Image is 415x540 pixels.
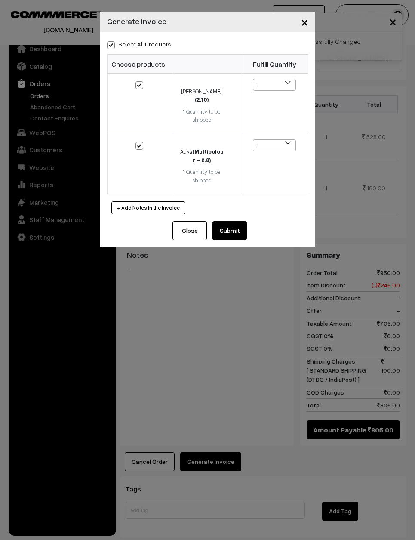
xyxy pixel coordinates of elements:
label: Select all Products [107,40,171,49]
div: [PERSON_NAME] [179,87,224,104]
span: 1 [253,140,295,152]
div: 1 Quantity to be shipped [179,108,224,124]
button: Close [172,221,207,240]
button: + Add Notes in the Invoice [111,201,185,214]
th: Choose products [107,55,241,74]
span: 1 [253,79,295,91]
div: Adya [179,148,224,164]
h4: Generate Invoice [107,15,166,27]
span: 1 [253,79,296,91]
th: Fulfill Quantity [241,55,308,74]
span: × [301,14,308,30]
strong: (2.10) [195,96,209,103]
div: 1 Quantity to be shipped [179,168,224,185]
button: Submit [212,221,247,240]
button: Close [294,9,315,35]
strong: (Multicolour - 2.8) [192,148,224,164]
span: 1 [253,139,296,151]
